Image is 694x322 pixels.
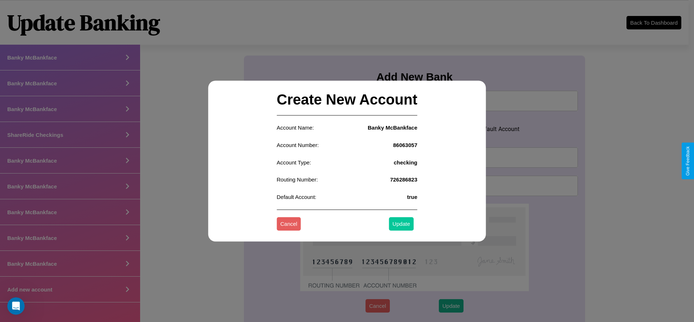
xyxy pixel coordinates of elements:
h2: Create New Account [277,84,417,115]
button: Update [389,217,413,231]
h4: true [407,194,417,200]
div: Give Feedback [685,146,690,176]
h4: checking [394,159,417,166]
p: Routing Number: [277,175,318,185]
p: Account Number: [277,140,319,150]
h4: Banky McBankface [368,125,417,131]
h4: 726286823 [390,177,417,183]
p: Default Account: [277,192,316,202]
iframe: Intercom live chat [7,297,25,315]
h4: 86063057 [393,142,417,148]
p: Account Type: [277,158,311,167]
button: Cancel [277,217,301,231]
p: Account Name: [277,123,314,133]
